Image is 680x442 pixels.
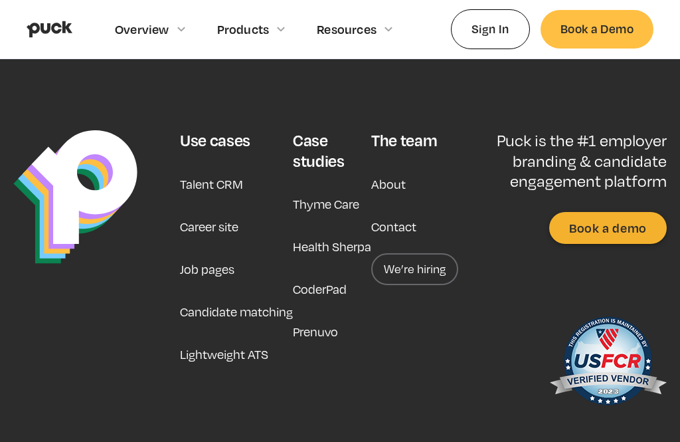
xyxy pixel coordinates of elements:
[180,130,250,150] div: Use cases
[371,168,406,200] a: About
[451,9,530,49] a: Sign In
[180,168,243,200] a: Talent CRM
[371,253,458,285] a: We’re hiring
[293,316,338,348] a: Prenuvo
[180,253,234,285] a: Job pages
[458,130,667,191] p: Puck is the #1 employer branding & candidate engagement platform
[293,130,371,171] div: Case studies
[13,130,137,264] img: Puck Logo
[293,188,359,220] a: Thyme Care
[317,22,377,37] div: Resources
[549,212,667,244] a: Book a demo
[180,338,268,370] a: Lightweight ATS
[115,22,169,37] div: Overview
[371,130,437,150] div: The team
[293,231,371,263] a: Health Sherpa
[541,10,653,48] a: Book a Demo
[371,211,416,243] a: Contact
[180,211,238,243] a: Career site
[180,296,293,328] a: Candidate matching
[293,273,347,305] a: CoderPad
[549,310,667,417] img: US Federal Contractor Registration System for Award Management Verified Vendor Seal
[217,22,270,37] div: Products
